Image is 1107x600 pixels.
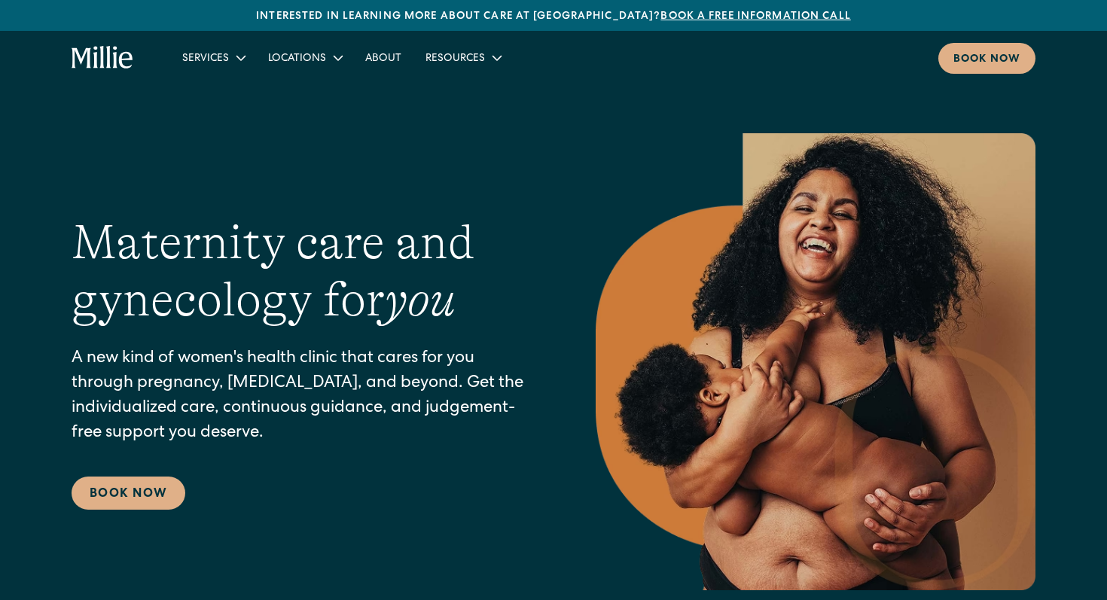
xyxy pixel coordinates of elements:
h1: Maternity care and gynecology for [72,214,535,330]
div: Locations [256,45,353,70]
a: Book Now [72,477,185,510]
img: Smiling mother with her baby in arms, celebrating body positivity and the nurturing bond of postp... [596,133,1035,590]
a: About [353,45,413,70]
div: Resources [413,45,512,70]
a: Book now [938,43,1035,74]
div: Services [170,45,256,70]
a: home [72,46,134,70]
div: Services [182,51,229,67]
div: Locations [268,51,326,67]
a: Book a free information call [660,11,850,22]
div: Resources [425,51,485,67]
em: you [385,273,456,327]
p: A new kind of women's health clinic that cares for you through pregnancy, [MEDICAL_DATA], and bey... [72,347,535,446]
div: Book now [953,52,1020,68]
